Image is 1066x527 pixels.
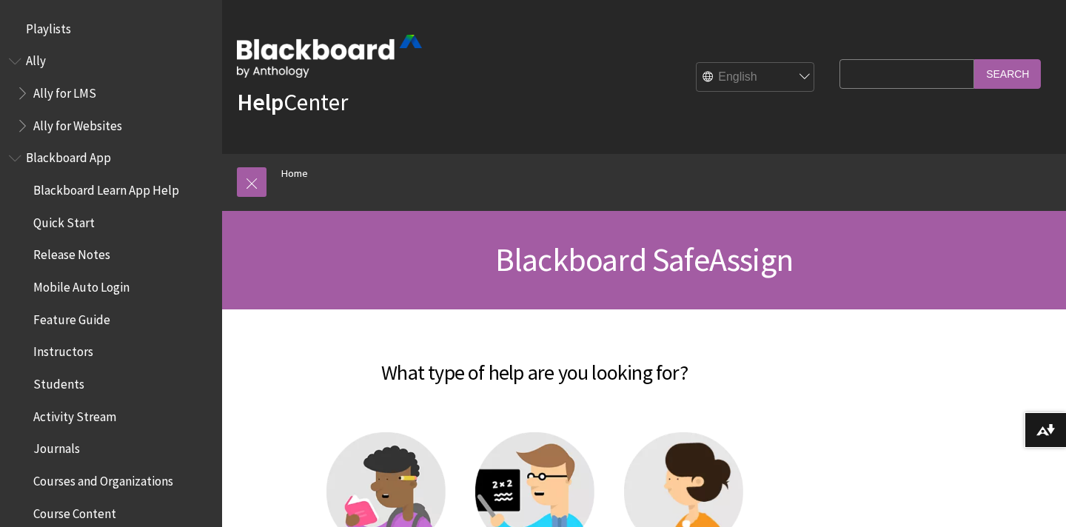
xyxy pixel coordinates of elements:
span: Course Content [33,501,116,521]
span: Playlists [26,16,71,36]
span: Blackboard SafeAssign [495,239,793,280]
span: Journals [33,437,80,457]
span: Instructors [33,340,93,360]
span: Courses and Organizations [33,469,173,489]
a: HelpCenter [237,87,348,117]
span: Mobile Auto Login [33,275,130,295]
span: Activity Stream [33,404,116,424]
span: Ally for Websites [33,113,122,133]
nav: Book outline for Playlists [9,16,213,41]
span: Feature Guide [33,307,110,327]
span: Blackboard Learn App Help [33,178,179,198]
select: Site Language Selector [697,63,815,93]
span: Ally for LMS [33,81,96,101]
nav: Book outline for Anthology Ally Help [9,49,213,138]
span: Release Notes [33,243,110,263]
strong: Help [237,87,284,117]
span: Ally [26,49,46,69]
input: Search [974,59,1041,88]
a: Home [281,164,308,183]
img: Blackboard by Anthology [237,35,422,78]
span: Blackboard App [26,146,111,166]
span: Quick Start [33,210,95,230]
span: Students [33,372,84,392]
h2: What type of help are you looking for? [237,339,832,388]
